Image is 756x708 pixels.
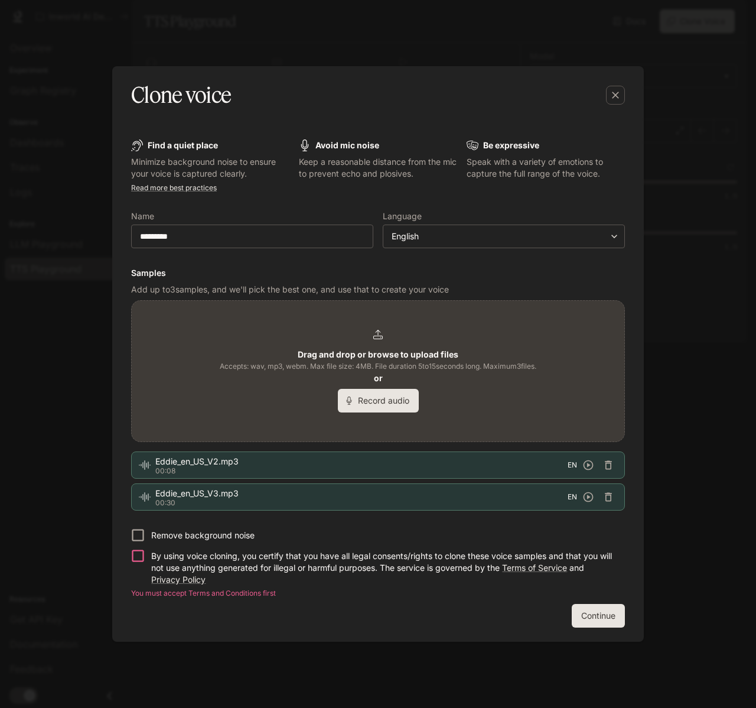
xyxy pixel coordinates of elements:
[568,459,577,471] span: EN
[155,488,568,499] span: Eddie_en_US_V3.mp3
[151,574,206,584] a: Privacy Policy
[568,491,577,503] span: EN
[383,212,422,220] p: Language
[131,156,289,180] p: Minimize background noise to ensure your voice is captured clearly.
[220,361,536,372] span: Accepts: wav, mp3, webm. Max file size: 4MB. File duration 5 to 15 seconds long. Maximum 3 files.
[483,140,539,150] b: Be expressive
[151,530,255,541] p: Remove background noise
[155,499,568,506] p: 00:30
[131,284,625,295] p: Add up to 3 samples, and we'll pick the best one, and use that to create your voice
[131,267,625,279] h6: Samples
[383,230,624,242] div: English
[131,183,217,192] a: Read more best practices
[392,230,605,242] div: English
[298,349,458,359] b: Drag and drop or browse to upload files
[131,80,231,110] h5: Clone voice
[148,140,218,150] b: Find a quiet place
[572,604,625,628] button: Continue
[374,373,383,383] b: or
[155,467,568,475] p: 00:08
[467,156,625,180] p: Speak with a variety of emotions to capture the full range of the voice.
[299,156,457,180] p: Keep a reasonable distance from the mic to prevent echo and plosives.
[131,587,625,599] p: You must accept Terms and Conditions first
[315,140,379,150] b: Avoid mic noise
[131,212,154,220] p: Name
[338,389,419,413] button: Record audio
[502,563,567,573] a: Terms of Service
[151,550,615,586] p: By using voice cloning, you certify that you have all legal consents/rights to clone these voice ...
[155,456,568,467] span: Eddie_en_US_V2.mp3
